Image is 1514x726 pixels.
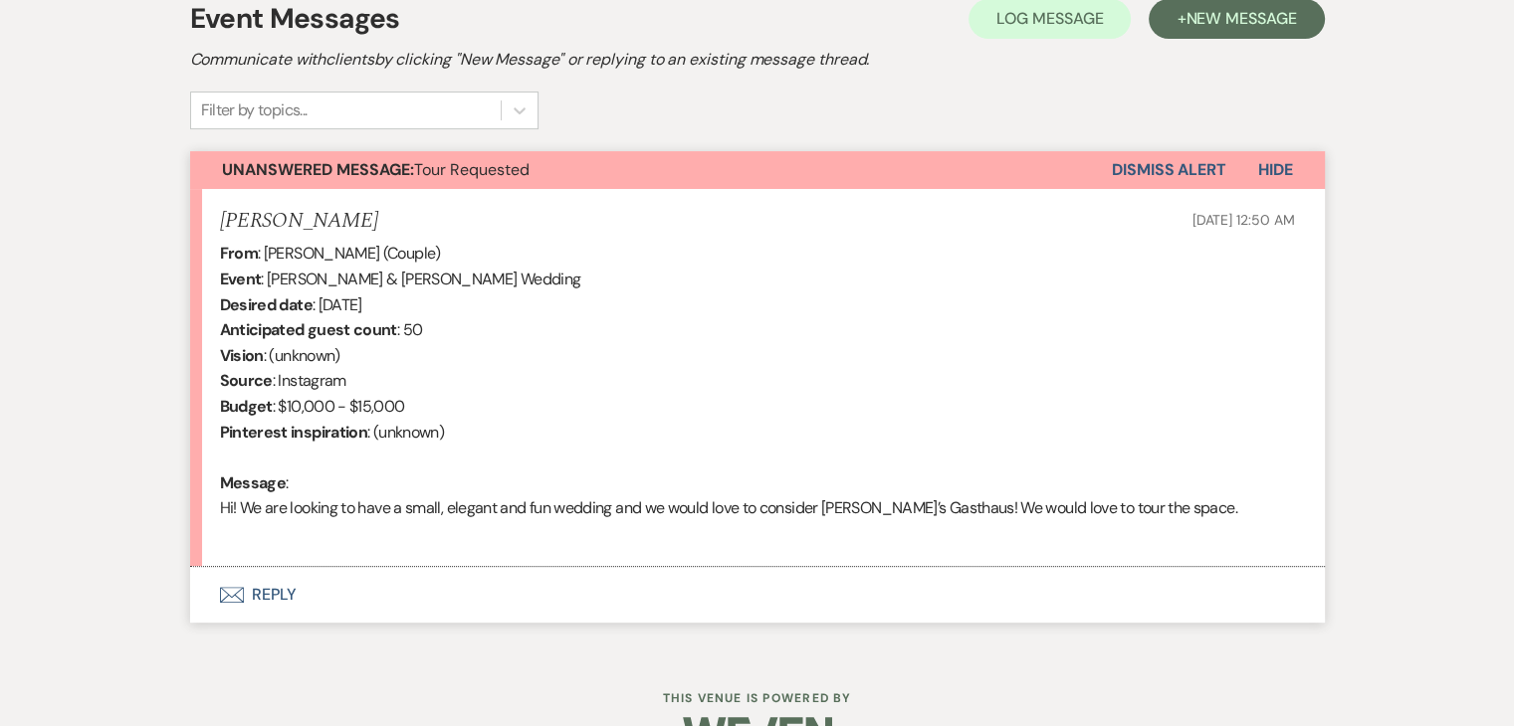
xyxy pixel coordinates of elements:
[1192,211,1295,229] span: [DATE] 12:50 AM
[222,159,530,180] span: Tour Requested
[220,370,273,391] b: Source
[190,567,1325,623] button: Reply
[1186,8,1296,29] span: New Message
[220,241,1295,546] div: : [PERSON_NAME] (Couple) : [PERSON_NAME] & [PERSON_NAME] Wedding : [DATE] : 50 : (unknown) : Inst...
[1226,151,1325,189] button: Hide
[1258,159,1293,180] span: Hide
[220,294,313,315] b: Desired date
[220,243,258,264] b: From
[190,151,1112,189] button: Unanswered Message:Tour Requested
[220,396,273,417] b: Budget
[220,345,264,366] b: Vision
[220,422,368,443] b: Pinterest inspiration
[996,8,1103,29] span: Log Message
[201,98,308,122] div: Filter by topics...
[220,472,287,493] b: Message
[1112,151,1226,189] button: Dismiss Alert
[222,159,414,180] strong: Unanswered Message:
[220,269,262,289] b: Event
[220,209,378,234] h5: [PERSON_NAME]
[190,48,1325,72] h2: Communicate with clients by clicking "New Message" or replying to an existing message thread.
[220,319,397,340] b: Anticipated guest count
